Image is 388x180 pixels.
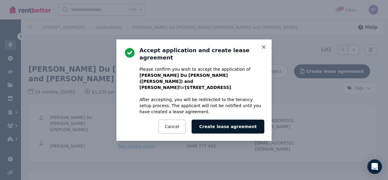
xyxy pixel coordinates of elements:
[139,47,264,61] h3: Accept application and create lease agreement
[139,73,228,90] b: [PERSON_NAME] Du [PERSON_NAME] ([PERSON_NAME]) and [PERSON_NAME]
[367,159,382,174] div: Open Intercom Messenger
[192,120,264,134] button: Create lease agreement
[139,66,264,115] p: Please confirm you wish to accept the application of for . After accepting, you will be redirecte...
[185,85,231,90] b: [STREET_ADDRESS]
[159,120,186,134] button: Cancel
